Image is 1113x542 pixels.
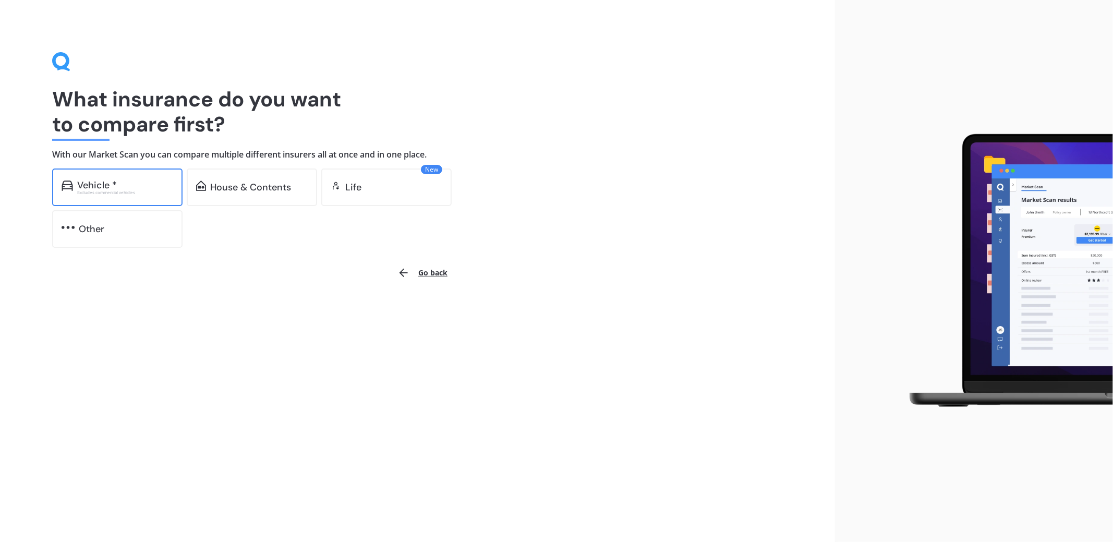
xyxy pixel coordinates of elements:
img: life.f720d6a2d7cdcd3ad642.svg [331,180,341,191]
div: Life [345,182,361,192]
h4: With our Market Scan you can compare multiple different insurers all at once and in one place. [52,149,783,160]
div: Vehicle * [77,180,117,190]
div: Other [79,224,104,234]
div: House & Contents [210,182,291,192]
img: car.f15378c7a67c060ca3f3.svg [62,180,73,191]
img: home-and-contents.b802091223b8502ef2dd.svg [196,180,206,191]
h1: What insurance do you want to compare first? [52,87,783,137]
button: Go back [391,260,454,285]
span: New [421,165,442,174]
div: Excludes commercial vehicles [77,190,173,195]
img: other.81dba5aafe580aa69f38.svg [62,222,75,233]
img: laptop.webp [894,128,1113,415]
